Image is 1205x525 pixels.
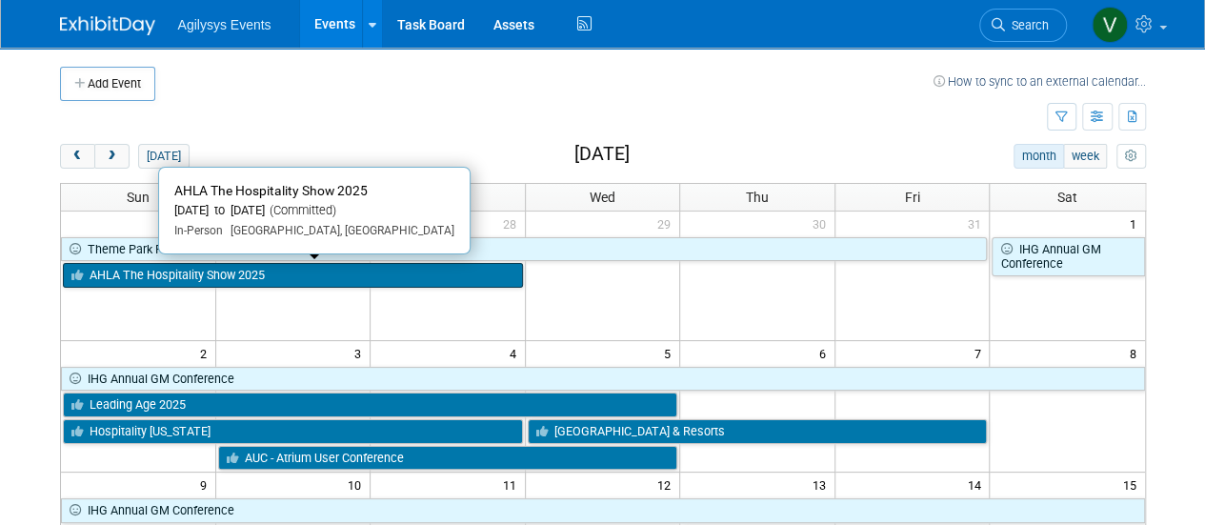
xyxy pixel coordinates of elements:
span: 8 [1128,341,1145,365]
span: Search [1005,18,1049,32]
h2: [DATE] [573,144,629,165]
a: IHG Annual GM Conference [992,237,1144,276]
span: 10 [346,473,370,496]
button: Add Event [60,67,155,101]
span: AHLA The Hospitality Show 2025 [174,183,368,198]
span: 6 [817,341,834,365]
div: [DATE] to [DATE] [174,203,454,219]
button: week [1063,144,1107,169]
span: Wed [590,190,615,205]
span: 5 [662,341,679,365]
button: month [1014,144,1064,169]
span: 2 [198,341,215,365]
button: prev [60,144,95,169]
a: Search [979,9,1067,42]
span: Thu [746,190,769,205]
span: 11 [501,473,525,496]
a: [GEOGRAPHIC_DATA] & Resorts [528,419,988,444]
span: 9 [198,473,215,496]
span: Sat [1057,190,1077,205]
span: 14 [965,473,989,496]
span: 1 [1128,212,1145,235]
i: Personalize Calendar [1125,151,1137,163]
span: 12 [655,473,679,496]
span: 28 [501,212,525,235]
button: [DATE] [138,144,189,169]
button: next [94,144,130,169]
span: 3 [352,341,370,365]
span: 13 [811,473,834,496]
span: 4 [508,341,525,365]
a: Hospitality [US_STATE] [63,419,523,444]
a: How to sync to an external calendar... [934,74,1146,89]
a: AUC - Atrium User Conference [218,446,678,471]
span: In-Person [174,224,223,237]
a: IHG Annual GM Conference [61,367,1145,392]
img: ExhibitDay [60,16,155,35]
span: 7 [972,341,989,365]
span: Fri [905,190,920,205]
span: Agilysys Events [178,17,271,32]
a: Leading Age 2025 [63,393,678,417]
img: Vaitiare Munoz [1092,7,1128,43]
span: (Committed) [265,203,336,217]
button: myCustomButton [1116,144,1145,169]
span: 30 [811,212,834,235]
a: AHLA The Hospitality Show 2025 [63,263,523,288]
a: Theme Park Food Service Conference [61,237,988,262]
span: 15 [1121,473,1145,496]
span: Sun [127,190,150,205]
span: [GEOGRAPHIC_DATA], [GEOGRAPHIC_DATA] [223,224,454,237]
span: 29 [655,212,679,235]
span: 31 [965,212,989,235]
a: IHG Annual GM Conference [61,498,1145,523]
